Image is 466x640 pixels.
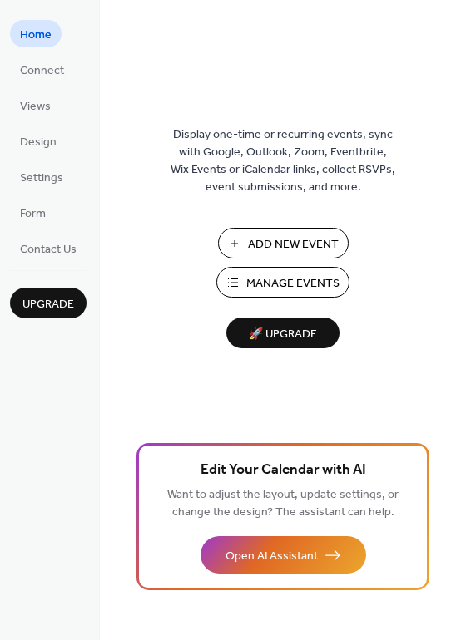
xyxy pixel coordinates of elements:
[248,236,339,254] span: Add New Event
[246,275,340,293] span: Manage Events
[171,126,395,196] span: Display one-time or recurring events, sync with Google, Outlook, Zoom, Eventbrite, Wix Events or ...
[20,170,63,187] span: Settings
[20,98,51,116] span: Views
[10,91,61,119] a: Views
[216,267,349,298] button: Manage Events
[10,199,56,226] a: Form
[201,459,366,482] span: Edit Your Calendar with AI
[218,228,349,258] button: Add New Event
[10,20,62,47] a: Home
[10,288,87,318] button: Upgrade
[236,323,330,346] span: 🚀 Upgrade
[20,62,64,80] span: Connect
[167,484,399,524] span: Want to adjust the layout, update settings, or change the design? The assistant can help.
[10,163,73,190] a: Settings
[20,241,77,258] span: Contact Us
[201,536,366,574] button: Open AI Assistant
[226,548,318,565] span: Open AI Assistant
[20,205,46,223] span: Form
[10,234,87,262] a: Contact Us
[10,127,67,155] a: Design
[20,134,57,151] span: Design
[22,296,74,313] span: Upgrade
[10,56,74,83] a: Connect
[226,318,340,348] button: 🚀 Upgrade
[20,27,52,44] span: Home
